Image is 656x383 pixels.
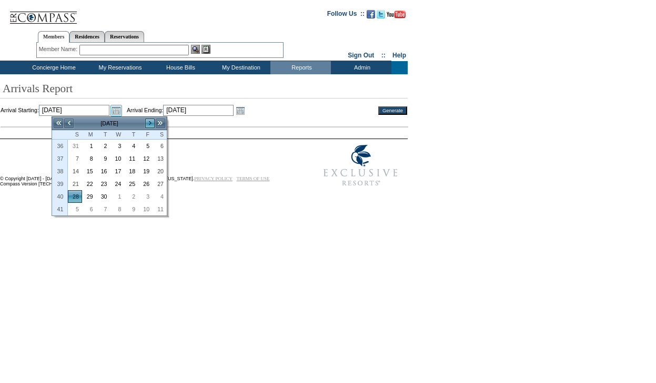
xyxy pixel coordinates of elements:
td: Friday, September 12, 2025 [138,152,153,165]
a: 13 [153,153,166,164]
img: Subscribe to our YouTube Channel [387,11,406,18]
th: Monday [82,130,96,140]
td: Friday, September 26, 2025 [138,178,153,190]
img: Become our fan on Facebook [367,10,375,18]
td: Wednesday, September 24, 2025 [110,178,125,190]
td: Monday, September 01, 2025 [82,140,96,152]
a: 28 [68,191,82,202]
td: Reports [270,61,331,74]
span: :: [381,52,386,59]
a: 1 [111,191,124,202]
td: Saturday, October 11, 2025 [153,203,167,215]
td: Arrival Starting: Arrival Ending: [1,105,364,116]
th: Friday [138,130,153,140]
td: Sunday, October 05, 2025 [68,203,82,215]
td: House Bills [149,61,210,74]
a: 27 [153,178,166,190]
th: 38 [52,165,68,178]
a: 10 [111,153,124,164]
a: Subscribe to our YouTube Channel [387,13,406,19]
img: Follow us on Twitter [377,10,385,18]
a: 6 [83,203,96,215]
th: 39 [52,178,68,190]
a: 23 [97,178,110,190]
a: 11 [153,203,166,215]
td: Thursday, October 09, 2025 [124,203,138,215]
a: 8 [83,153,96,164]
a: 24 [111,178,124,190]
a: Open the calendar popup. [235,105,246,116]
td: Monday, September 29, 2025 [82,190,96,203]
a: 6 [153,140,166,152]
a: 10 [139,203,152,215]
td: Follow Us :: [327,9,365,22]
td: [DATE] [74,117,145,129]
td: Saturday, September 06, 2025 [153,140,167,152]
a: 9 [97,153,110,164]
td: Friday, October 10, 2025 [138,203,153,215]
td: Thursday, September 25, 2025 [124,178,138,190]
a: 12 [139,153,152,164]
a: Help [392,52,406,59]
input: Generate [378,106,407,115]
td: My Reservations [89,61,149,74]
td: Tuesday, September 16, 2025 [96,165,110,178]
a: Residences [69,31,105,42]
td: Saturday, September 13, 2025 [153,152,167,165]
td: Thursday, September 18, 2025 [124,165,138,178]
a: 3 [111,140,124,152]
a: 22 [83,178,96,190]
a: 4 [125,140,138,152]
td: Tuesday, September 30, 2025 [96,190,110,203]
a: 7 [68,153,82,164]
a: 16 [97,165,110,177]
td: Sunday, September 07, 2025 [68,152,82,165]
a: 5 [139,140,152,152]
th: Tuesday [96,130,110,140]
th: 40 [52,190,68,203]
a: 7 [97,203,110,215]
td: Concierge Home [17,61,89,74]
img: View [191,45,200,54]
td: Monday, September 08, 2025 [82,152,96,165]
img: Reservations [201,45,210,54]
a: 2 [125,191,138,202]
a: 20 [153,165,166,177]
a: 5 [68,203,82,215]
a: 4 [153,191,166,202]
a: 8 [111,203,124,215]
td: Tuesday, October 07, 2025 [96,203,110,215]
td: Monday, October 06, 2025 [82,203,96,215]
a: Become our fan on Facebook [367,13,375,19]
td: Monday, September 15, 2025 [82,165,96,178]
a: Open the calendar popup. [110,105,122,116]
a: 11 [125,153,138,164]
a: TERMS OF USE [237,176,270,181]
td: Friday, September 05, 2025 [138,140,153,152]
td: Tuesday, September 09, 2025 [96,152,110,165]
a: Follow us on Twitter [377,13,385,19]
a: 1 [83,140,96,152]
td: Saturday, September 20, 2025 [153,165,167,178]
a: > [145,118,155,129]
img: Exclusive Resorts [314,139,408,192]
th: 37 [52,152,68,165]
td: Sunday, September 28, 2025 [68,190,82,203]
td: Thursday, September 11, 2025 [124,152,138,165]
a: 31 [68,140,82,152]
a: Reservations [105,31,144,42]
a: 25 [125,178,138,190]
img: Compass Home [9,3,77,24]
td: Sunday, August 31, 2025 [68,140,82,152]
td: Wednesday, September 03, 2025 [110,140,125,152]
td: Sunday, September 14, 2025 [68,165,82,178]
th: 36 [52,140,68,152]
td: Friday, September 19, 2025 [138,165,153,178]
a: Members [38,31,70,43]
td: Wednesday, October 01, 2025 [110,190,125,203]
a: 9 [125,203,138,215]
a: 30 [97,191,110,202]
a: << [53,118,64,129]
a: 26 [139,178,152,190]
td: Thursday, September 04, 2025 [124,140,138,152]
